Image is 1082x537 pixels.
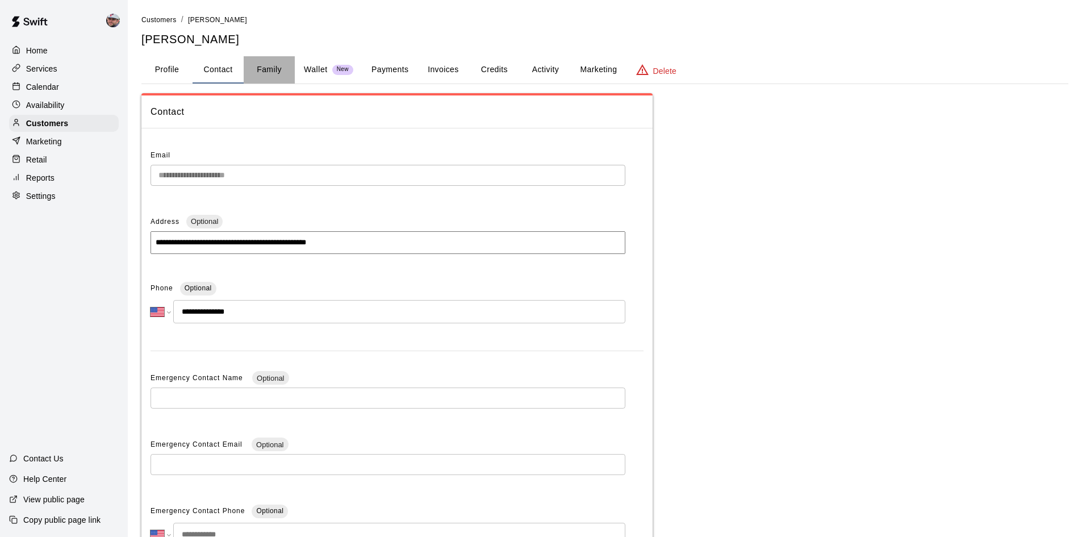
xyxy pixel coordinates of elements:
span: Optional [252,440,288,449]
span: Optional [185,284,212,292]
span: Emergency Contact Phone [151,502,245,521]
a: Services [9,60,119,77]
span: Emergency Contact Email [151,440,245,448]
p: Services [26,63,57,74]
p: Help Center [23,473,66,485]
p: Marketing [26,136,62,147]
a: Customers [9,115,119,132]
span: [PERSON_NAME] [188,16,247,24]
a: Customers [141,15,177,24]
p: Settings [26,190,56,202]
button: Activity [520,56,571,84]
p: View public page [23,494,85,505]
button: Invoices [417,56,469,84]
p: Availability [26,99,65,111]
a: Reports [9,169,119,186]
span: New [332,66,353,73]
p: Contact Us [23,453,64,464]
p: Delete [653,65,676,77]
p: Retail [26,154,47,165]
button: Payments [362,56,417,84]
p: Customers [26,118,68,129]
button: Marketing [571,56,626,84]
button: Credits [469,56,520,84]
span: Contact [151,105,644,119]
button: Family [244,56,295,84]
div: The email of an existing customer can only be changed by the customer themselves at https://book.... [151,165,625,186]
a: Availability [9,97,119,114]
a: Calendar [9,78,119,95]
span: Optional [252,374,289,382]
span: Email [151,151,170,159]
span: Address [151,218,179,226]
span: Optional [256,507,283,515]
span: Phone [151,280,173,298]
div: Alec Silverman [104,9,128,32]
span: Emergency Contact Name [151,374,245,382]
span: Optional [186,217,223,226]
div: basic tabs example [141,56,1068,84]
button: Profile [141,56,193,84]
h5: [PERSON_NAME] [141,32,1068,47]
p: Reports [26,172,55,184]
p: Home [26,45,48,56]
p: Calendar [26,81,59,93]
p: Wallet [304,64,328,76]
button: Contact [193,56,244,84]
a: Retail [9,151,119,168]
a: Home [9,42,119,59]
img: Alec Silverman [106,14,120,27]
nav: breadcrumb [141,14,1068,26]
a: Settings [9,188,119,205]
a: Marketing [9,133,119,150]
p: Copy public page link [23,514,101,526]
li: / [181,14,183,26]
span: Customers [141,16,177,24]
